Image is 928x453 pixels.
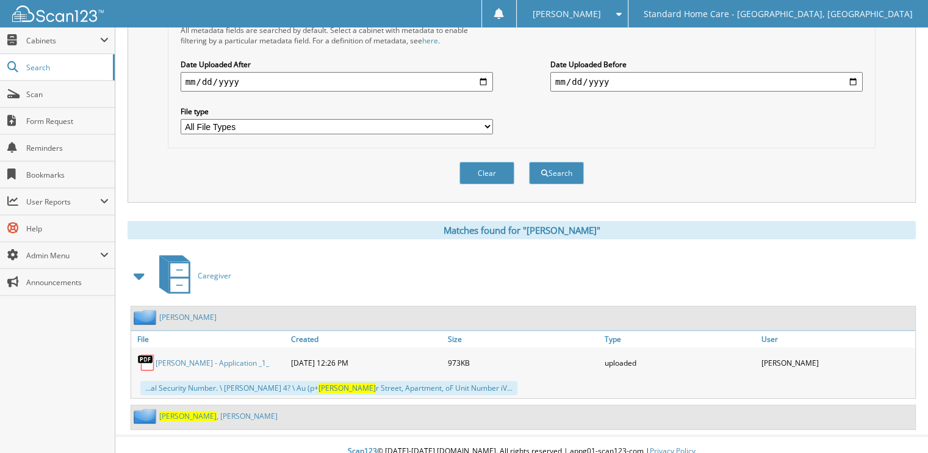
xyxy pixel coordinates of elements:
[532,10,600,18] span: [PERSON_NAME]
[529,162,584,184] button: Search
[26,62,107,73] span: Search
[152,252,231,300] a: Caregiver
[181,59,493,70] label: Date Uploaded After
[288,350,445,375] div: [DATE] 12:26 PM
[550,59,863,70] label: Date Uploaded Before
[156,358,269,368] a: [PERSON_NAME] - Application _1_
[26,116,109,126] span: Form Request
[26,223,109,234] span: Help
[181,72,493,92] input: start
[445,350,602,375] div: 973KB
[26,197,100,207] span: User Reports
[26,89,109,100] span: Scan
[137,353,156,372] img: PDF.png
[318,383,376,393] span: [PERSON_NAME]
[26,277,109,288] span: Announcements
[181,106,493,117] label: File type
[26,35,100,46] span: Cabinets
[181,25,493,46] div: All metadata fields are searched by default. Select a cabinet with metadata to enable filtering b...
[602,331,758,347] a: Type
[602,350,758,375] div: uploaded
[550,72,863,92] input: end
[26,250,100,261] span: Admin Menu
[758,331,915,347] a: User
[134,310,159,325] img: folder2.png
[459,162,514,184] button: Clear
[422,35,438,46] a: here
[26,170,109,180] span: Bookmarks
[644,10,913,18] span: Standard Home Care - [GEOGRAPHIC_DATA], [GEOGRAPHIC_DATA]
[12,5,104,22] img: scan123-logo-white.svg
[198,270,231,281] span: Caregiver
[867,394,928,453] iframe: Chat Widget
[26,143,109,153] span: Reminders
[140,381,517,395] div: ...al Security Number. \ [PERSON_NAME] 4? \ Au (p+ r Street, Apartment, oF Unit Number iV...
[134,408,159,424] img: folder2.png
[758,350,915,375] div: [PERSON_NAME]
[131,331,288,347] a: File
[159,312,217,322] a: [PERSON_NAME]
[288,331,445,347] a: Created
[159,411,217,421] span: [PERSON_NAME]
[128,221,916,239] div: Matches found for "[PERSON_NAME]"
[445,331,602,347] a: Size
[159,411,278,421] a: [PERSON_NAME], [PERSON_NAME]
